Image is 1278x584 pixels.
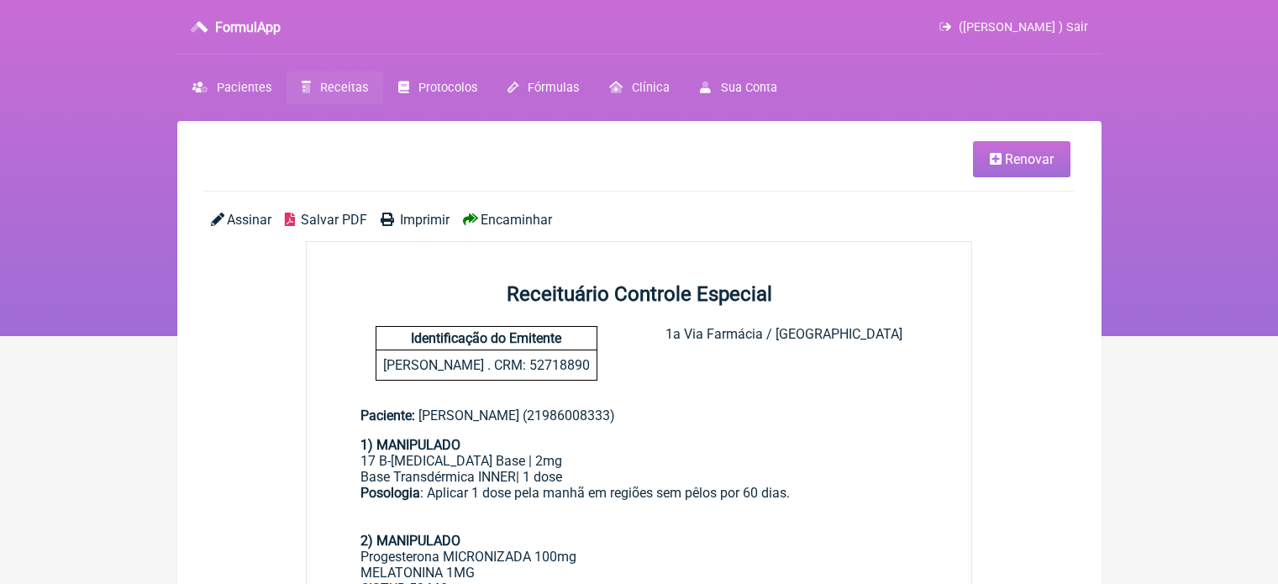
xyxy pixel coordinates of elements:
[285,212,367,228] a: Salvar PDF
[463,212,552,228] a: Encaminhar
[227,212,271,228] span: Assinar
[481,212,552,228] span: Encaminhar
[307,282,972,306] h2: Receituário Controle Especial
[973,141,1070,177] a: Renovar
[287,71,383,104] a: Receitas
[528,81,579,95] span: Fórmulas
[400,212,450,228] span: Imprimir
[217,81,271,95] span: Pacientes
[360,469,918,485] div: Base Transdérmica INNER| 1 dose
[492,71,594,104] a: Fórmulas
[383,71,492,104] a: Protocolos
[939,20,1087,34] a: ([PERSON_NAME] ) Sair
[381,212,450,228] a: Imprimir
[632,81,670,95] span: Clínica
[360,453,918,469] div: 17 B-[MEDICAL_DATA] Base | 2mg
[360,485,918,533] div: : Aplicar 1 dose pela manhã em regiões sem pêlos por 60 dias.
[360,437,460,453] strong: 1) MANIPULADO
[360,485,420,501] strong: Posologia
[320,81,368,95] span: Receitas
[215,19,281,35] h3: FormulApp
[959,20,1088,34] span: ([PERSON_NAME] ) Sair
[301,212,367,228] span: Salvar PDF
[360,408,415,424] span: Paciente:
[1005,151,1054,167] span: Renovar
[376,327,597,350] h4: Identificação do Emitente
[360,408,918,424] div: [PERSON_NAME] (21986008333)
[360,533,460,549] strong: 2) MANIPULADO
[721,81,777,95] span: Sua Conta
[685,71,792,104] a: Sua Conta
[177,71,287,104] a: Pacientes
[665,326,902,381] div: 1a Via Farmácia / [GEOGRAPHIC_DATA]
[594,71,685,104] a: Clínica
[418,81,477,95] span: Protocolos
[211,212,271,228] a: Assinar
[376,350,597,380] p: [PERSON_NAME] . CRM: 52718890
